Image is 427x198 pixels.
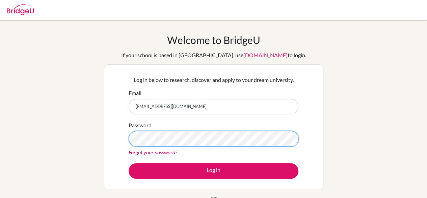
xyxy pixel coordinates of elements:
[7,4,34,15] img: Bridge-U
[121,51,306,59] div: If your school is based in [GEOGRAPHIC_DATA], use to login.
[243,52,288,58] a: [DOMAIN_NAME]
[129,163,298,179] button: Log in
[129,76,298,84] p: Log in below to research, discover and apply to your dream university.
[129,89,141,97] label: Email
[129,121,152,129] label: Password
[167,34,260,46] h1: Welcome to BridgeU
[129,149,177,155] a: Forgot your password?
